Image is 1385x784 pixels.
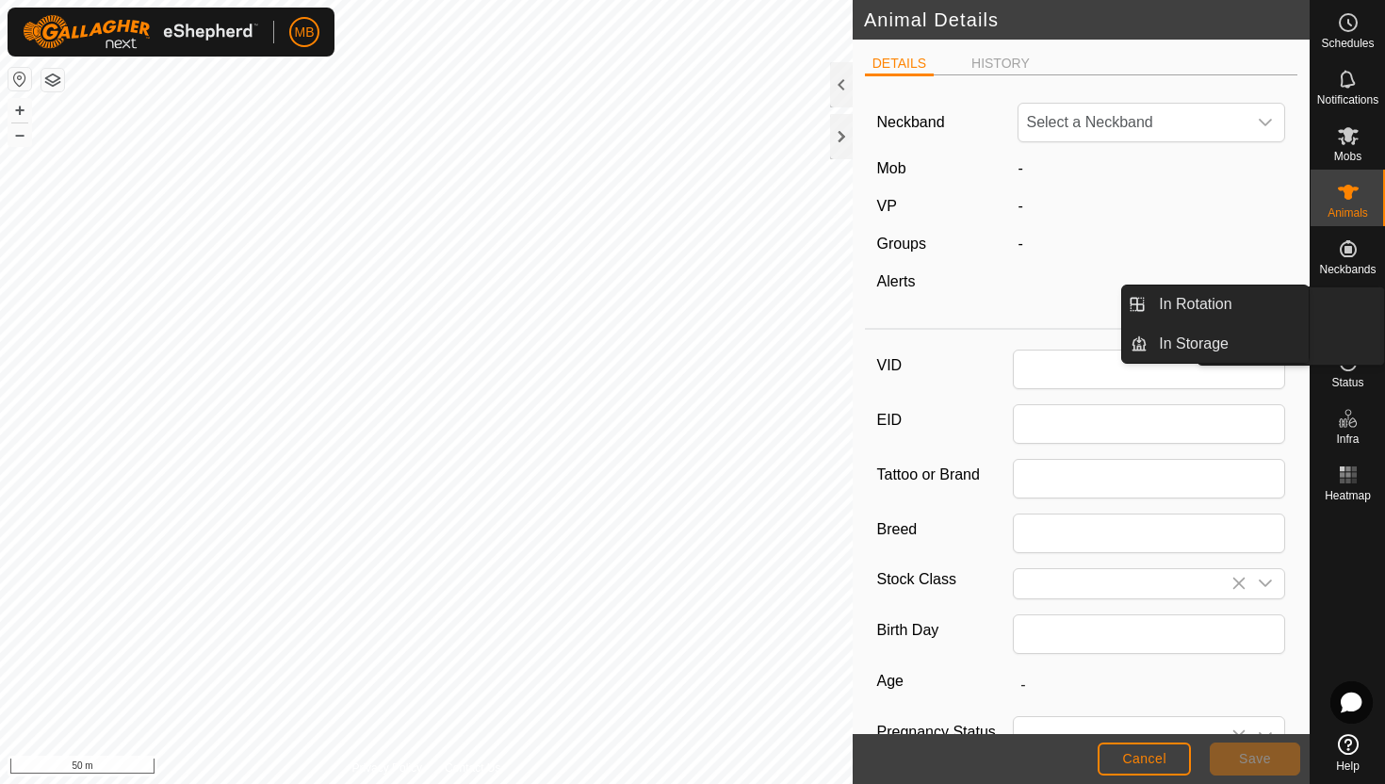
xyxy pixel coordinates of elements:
[1331,377,1363,388] span: Status
[1122,325,1309,363] li: In Storage
[1098,743,1191,776] button: Cancel
[1246,717,1284,755] div: dropdown trigger
[8,99,31,122] button: +
[1210,743,1300,776] button: Save
[1321,38,1374,49] span: Schedules
[877,716,1014,748] label: Pregnancy Status
[1336,760,1360,772] span: Help
[877,111,945,134] label: Neckband
[877,514,1014,546] label: Breed
[1317,94,1378,106] span: Notifications
[877,236,926,252] label: Groups
[1328,207,1368,219] span: Animals
[1010,233,1293,255] div: -
[8,123,31,146] button: –
[1246,104,1284,141] div: dropdown trigger
[8,68,31,90] button: Reset Map
[1148,325,1309,363] a: In Storage
[1334,151,1361,162] span: Mobs
[41,69,64,91] button: Map Layers
[865,54,934,76] li: DETAILS
[1311,727,1385,779] a: Help
[1018,160,1022,176] span: -
[1336,433,1359,445] span: Infra
[877,459,1014,491] label: Tattoo or Brand
[1018,198,1022,214] app-display-virtual-paddock-transition: -
[1018,104,1246,141] span: Select a Neckband
[1122,751,1166,766] span: Cancel
[877,273,916,289] label: Alerts
[1246,569,1284,598] div: dropdown trigger
[864,8,1310,31] h2: Animal Details
[295,23,315,42] span: MB
[877,568,1014,592] label: Stock Class
[877,198,897,214] label: VP
[877,669,1014,694] label: Age
[964,54,1037,73] li: HISTORY
[877,404,1014,436] label: EID
[877,160,906,176] label: Mob
[1319,264,1376,275] span: Neckbands
[1159,293,1231,316] span: In Rotation
[1122,286,1309,323] li: In Rotation
[23,15,258,49] img: Gallagher Logo
[1159,333,1229,355] span: In Storage
[1325,490,1371,501] span: Heatmap
[1148,286,1309,323] a: In Rotation
[1239,751,1271,766] span: Save
[877,614,1014,646] label: Birth Day
[445,759,500,776] a: Contact Us
[351,759,422,776] a: Privacy Policy
[877,350,1014,382] label: VID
